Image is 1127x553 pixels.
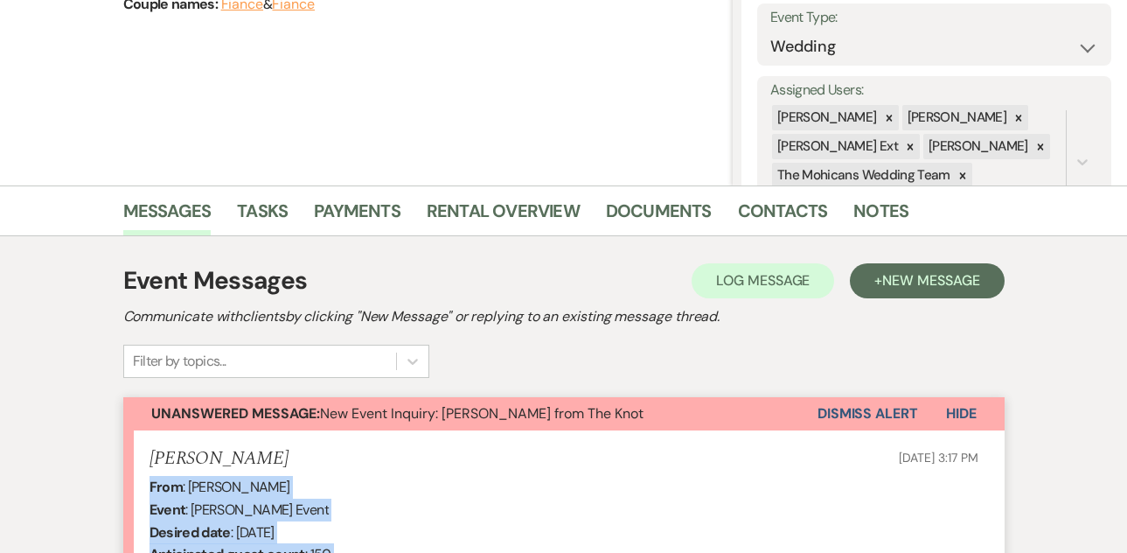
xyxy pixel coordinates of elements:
label: Event Type: [770,5,1098,31]
a: Payments [314,197,400,235]
strong: Unanswered Message: [151,404,320,423]
h5: [PERSON_NAME] [150,448,289,470]
button: Unanswered Message:New Event Inquiry: [PERSON_NAME] from The Knot [123,397,817,430]
div: [PERSON_NAME] [923,134,1031,159]
div: [PERSON_NAME] [902,105,1010,130]
a: Messages [123,197,212,235]
div: [PERSON_NAME] Ext [772,134,901,159]
span: [DATE] 3:17 PM [899,450,977,465]
label: Assigned Users: [770,78,1098,103]
button: +New Message [850,263,1004,298]
b: Desired date [150,523,231,542]
b: From [150,478,183,496]
a: Tasks [237,197,288,235]
button: Dismiss Alert [817,397,918,430]
button: Log Message [692,263,834,298]
span: New Message [882,271,979,290]
button: Hide [918,397,1005,430]
div: The Mohicans Wedding Team [772,163,953,188]
a: Notes [853,197,908,235]
h2: Communicate with clients by clicking "New Message" or replying to an existing message thread. [123,306,1005,327]
h1: Event Messages [123,262,308,299]
span: Log Message [716,271,810,290]
a: Contacts [738,197,828,235]
span: Hide [946,404,977,423]
b: Event [150,500,186,519]
a: Rental Overview [427,197,580,235]
div: Filter by topics... [133,351,226,372]
a: Documents [606,197,712,235]
span: New Event Inquiry: [PERSON_NAME] from The Knot [151,404,644,423]
div: [PERSON_NAME] [772,105,880,130]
